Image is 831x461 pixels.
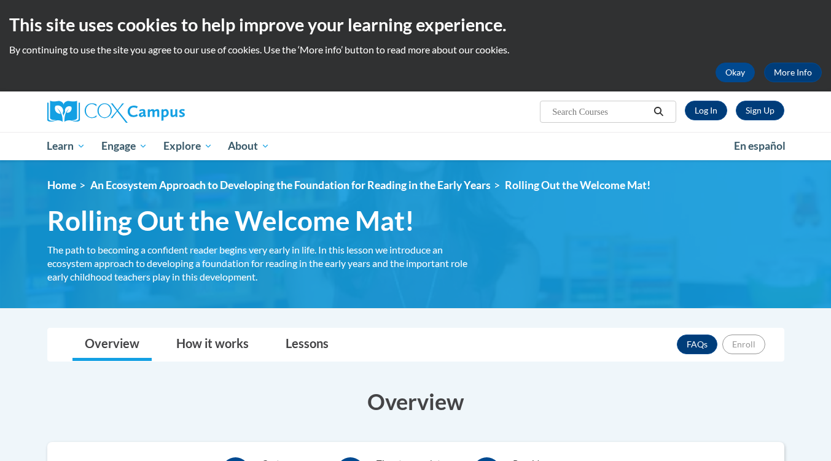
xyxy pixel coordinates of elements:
a: Engage [93,132,155,160]
a: An Ecosystem Approach to Developing the Foundation for Reading in the Early Years [90,179,491,192]
span: Rolling Out the Welcome Mat! [505,179,650,192]
span: Engage [101,139,147,153]
a: Explore [155,132,220,160]
img: Cox Campus [47,101,185,123]
h3: Overview [47,386,784,417]
a: En español [726,133,794,159]
span: Explore [163,139,213,153]
a: Learn [39,132,94,160]
a: About [220,132,278,160]
button: Search [649,104,668,119]
a: Register [736,101,784,120]
a: Log In [685,101,727,120]
span: Learn [47,139,85,153]
span: Rolling Out the Welcome Mat! [47,204,415,237]
h2: This site uses cookies to help improve your learning experience. [9,12,822,37]
div: Main menu [29,132,803,160]
a: Home [47,179,76,192]
a: Overview [72,328,152,361]
button: Okay [716,63,755,82]
a: Lessons [273,328,341,361]
a: Cox Campus [47,101,281,123]
a: More Info [764,63,822,82]
p: By continuing to use the site you agree to our use of cookies. Use the ‘More info’ button to read... [9,43,822,56]
a: How it works [164,328,261,361]
span: About [228,139,270,153]
input: Search Courses [551,104,649,119]
button: Enroll [722,335,765,354]
a: FAQs [677,335,717,354]
span: En español [734,139,786,152]
div: The path to becoming a confident reader begins very early in life. In this lesson we introduce an... [47,243,471,284]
